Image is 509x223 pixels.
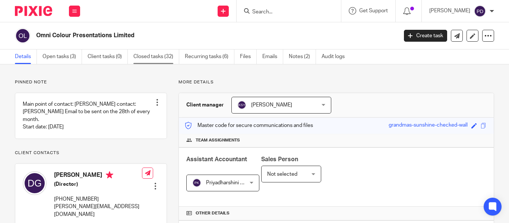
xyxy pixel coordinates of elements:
a: Closed tasks (32) [133,50,179,64]
a: Files [240,50,257,64]
span: Get Support [359,8,388,13]
h2: Omni Colour Presentations Limited [36,32,322,39]
p: Client contacts [15,150,167,156]
span: Assistant Accountant [186,156,247,162]
span: Other details [196,210,230,216]
p: Pinned note [15,79,167,85]
a: Client tasks (0) [88,50,128,64]
p: [PHONE_NUMBER] [54,195,142,203]
input: Search [252,9,319,16]
a: Open tasks (3) [42,50,82,64]
p: [PERSON_NAME] [429,7,470,15]
p: Master code for secure communications and files [184,122,313,129]
p: More details [178,79,494,85]
span: Team assignments [196,137,240,143]
a: Details [15,50,37,64]
img: svg%3E [23,171,47,195]
a: Emails [262,50,283,64]
span: Priyadharshini Kalidass [206,180,259,185]
img: Pixie [15,6,52,16]
img: svg%3E [15,28,31,44]
a: Create task [404,30,447,42]
a: Recurring tasks (6) [185,50,234,64]
div: grandmas-sunshine-checked-wall [389,121,468,130]
h4: [PERSON_NAME] [54,171,142,181]
h3: Client manager [186,101,224,109]
a: Notes (2) [289,50,316,64]
h5: (Director) [54,181,142,188]
img: svg%3E [237,101,246,109]
span: Sales Person [261,156,298,162]
img: svg%3E [192,178,201,187]
img: svg%3E [474,5,486,17]
span: Not selected [267,172,297,177]
p: [PERSON_NAME][EMAIL_ADDRESS][DOMAIN_NAME] [54,203,142,218]
span: [PERSON_NAME] [251,102,292,108]
i: Primary [106,171,113,179]
a: Audit logs [322,50,350,64]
